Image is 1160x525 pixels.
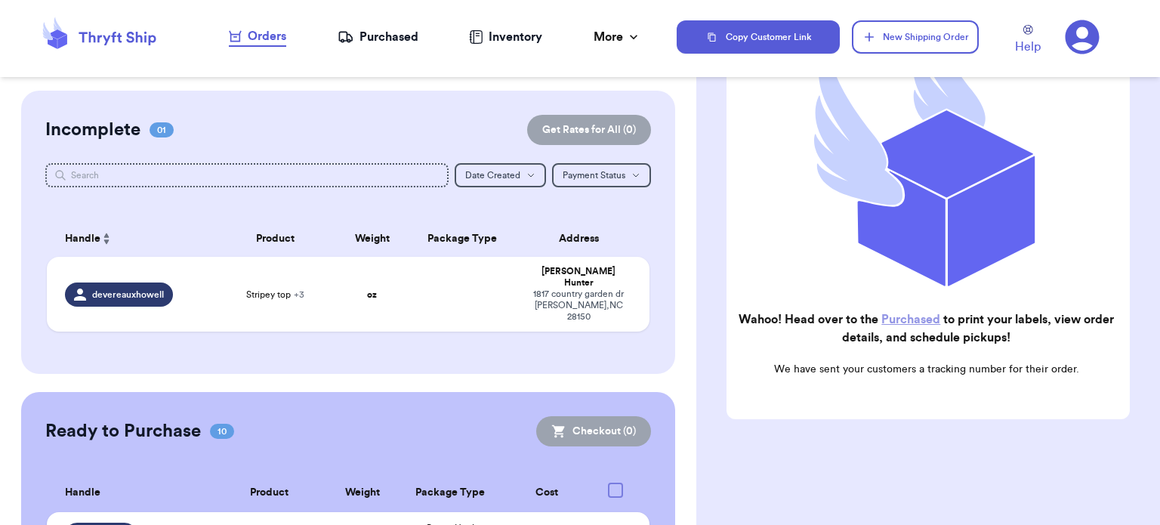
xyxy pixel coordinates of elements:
[65,485,100,501] span: Handle
[881,313,940,326] a: Purchased
[398,474,504,512] th: Package Type
[469,28,542,46] a: Inventory
[338,28,418,46] a: Purchased
[294,290,304,299] span: + 3
[527,115,651,145] button: Get Rates for All (0)
[739,310,1115,347] h2: Wahoo! Head over to the to print your labels, view order details, and schedule pickups!
[336,221,409,257] th: Weight
[526,289,631,323] div: 1817 country garden dr [PERSON_NAME] , NC 28150
[503,474,591,512] th: Cost
[536,416,651,446] button: Checkout (0)
[1015,25,1041,56] a: Help
[229,27,286,45] div: Orders
[328,474,398,512] th: Weight
[100,230,113,248] button: Sort ascending
[455,163,546,187] button: Date Created
[552,163,651,187] button: Payment Status
[246,289,304,301] span: Stripey top
[150,122,174,137] span: 01
[45,419,201,443] h2: Ready to Purchase
[526,266,631,289] div: [PERSON_NAME] Hunter
[45,118,140,142] h2: Incomplete
[409,221,517,257] th: Package Type
[92,289,164,301] span: devereauxhowell
[677,20,840,54] button: Copy Customer Link
[465,171,520,180] span: Date Created
[1015,38,1041,56] span: Help
[367,290,377,299] strong: oz
[210,424,234,439] span: 10
[594,28,641,46] div: More
[211,474,328,512] th: Product
[517,221,649,257] th: Address
[563,171,625,180] span: Payment Status
[215,221,336,257] th: Product
[65,231,100,247] span: Handle
[739,362,1115,377] p: We have sent your customers a tracking number for their order.
[229,27,286,47] a: Orders
[852,20,979,54] button: New Shipping Order
[45,163,449,187] input: Search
